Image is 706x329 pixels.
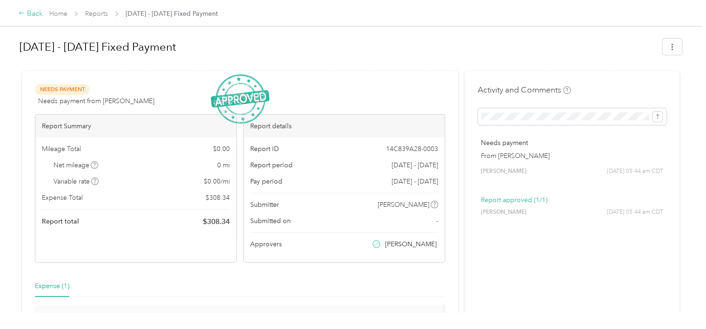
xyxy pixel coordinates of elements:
[244,115,445,138] div: Report details
[481,208,526,217] span: [PERSON_NAME]
[478,84,571,96] h4: Activity and Comments
[654,277,706,329] iframe: Everlance-gr Chat Button Frame
[213,144,230,154] span: $ 0.00
[204,177,230,186] span: $ 0.00 / mi
[250,239,282,249] span: Approvers
[217,160,230,170] span: 0 mi
[20,36,656,58] h1: Oct 1 - 31, 2025 Fixed Payment
[392,177,438,186] span: [DATE] - [DATE]
[35,115,236,138] div: Report Summary
[35,84,90,95] span: Needs Payment
[385,239,437,249] span: [PERSON_NAME]
[206,193,230,203] span: $ 308.34
[250,144,279,154] span: Report ID
[250,216,291,226] span: Submitted on
[250,177,282,186] span: Pay period
[211,74,269,124] img: ApprovedStamp
[42,217,79,226] span: Report total
[203,216,230,227] span: $ 308.34
[42,193,83,203] span: Expense Total
[386,144,438,154] span: 14C839A28-0003
[35,281,69,291] div: Expense (1)
[250,160,293,170] span: Report period
[607,167,663,176] span: [DATE] 05:44 am CDT
[481,151,663,161] p: From [PERSON_NAME]
[38,96,154,106] span: Needs payment from [PERSON_NAME]
[481,167,526,176] span: [PERSON_NAME]
[49,10,67,18] a: Home
[53,177,99,186] span: Variable rate
[19,8,43,20] div: Back
[126,9,218,19] span: [DATE] - [DATE] Fixed Payment
[85,10,108,18] a: Reports
[481,195,663,205] p: Report approved (1/1)
[481,138,663,148] p: Needs payment
[53,160,99,170] span: Net mileage
[392,160,438,170] span: [DATE] - [DATE]
[378,200,429,210] span: [PERSON_NAME]
[436,216,438,226] span: -
[42,144,81,154] span: Mileage Total
[607,208,663,217] span: [DATE] 05:44 am CDT
[250,200,279,210] span: Submitter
